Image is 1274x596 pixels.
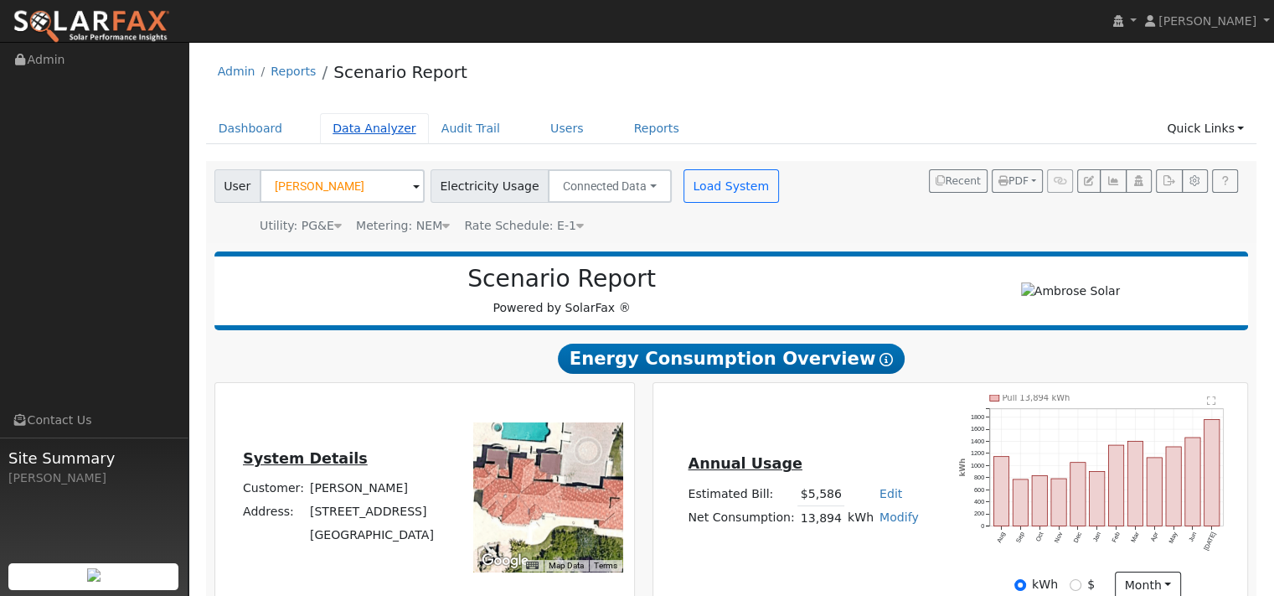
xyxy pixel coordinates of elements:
[1109,445,1124,526] rect: onclick=""
[1021,282,1121,300] img: Ambrose Solar
[240,500,307,524] td: Address:
[307,524,436,547] td: [GEOGRAPHIC_DATA]
[1077,169,1101,193] button: Edit User
[1070,463,1086,526] rect: onclick=""
[974,486,984,494] text: 600
[218,65,255,78] a: Admin
[431,169,549,203] span: Electricity Usage
[981,522,984,530] text: 0
[1154,113,1256,144] a: Quick Links
[998,175,1029,187] span: PDF
[1087,576,1095,593] label: $
[87,568,101,582] img: retrieve
[1091,531,1102,543] text: Jan
[1100,169,1126,193] button: Multi-Series Graph
[1185,438,1200,526] rect: onclick=""
[548,169,672,203] button: Connected Data
[260,169,425,203] input: Select a User
[685,482,797,506] td: Estimated Bill:
[1187,531,1198,543] text: Jun
[558,344,905,374] span: Energy Consumption Overview
[1204,419,1220,526] rect: onclick=""
[223,265,901,317] div: Powered by SolarFax ®
[1182,169,1208,193] button: Settings
[879,353,893,366] i: Show Help
[1014,579,1026,591] input: kWh
[1158,14,1256,28] span: [PERSON_NAME]
[1072,531,1084,544] text: Dec
[688,455,802,472] u: Annual Usage
[929,169,988,193] button: Recent
[240,477,307,500] td: Customer:
[797,482,844,506] td: $5,586
[1156,169,1182,193] button: Export Interval Data
[797,506,844,531] td: 13,894
[1212,169,1238,193] a: Help Link
[477,550,533,572] a: Open this area in Google Maps (opens a new window)
[1129,531,1141,544] text: Mar
[307,500,436,524] td: [STREET_ADDRESS]
[429,113,513,144] a: Audit Trail
[243,450,368,467] u: System Details
[971,413,984,421] text: 1800
[320,113,429,144] a: Data Analyzer
[879,487,902,500] a: Edit
[333,62,467,82] a: Scenario Report
[974,474,984,481] text: 800
[356,217,450,235] div: Metering: NEM
[260,217,342,235] div: Utility: PG&E
[1090,471,1105,526] rect: onclick=""
[974,510,984,517] text: 200
[974,498,984,505] text: 400
[231,265,892,293] h2: Scenario Report
[1111,531,1122,543] text: Feb
[993,457,1008,526] rect: onclick=""
[8,469,179,487] div: [PERSON_NAME]
[1127,441,1142,526] rect: onclick=""
[538,113,596,144] a: Users
[13,9,170,44] img: SolarFax
[1053,531,1065,544] text: Nov
[206,113,296,144] a: Dashboard
[1166,447,1181,526] rect: onclick=""
[971,449,984,457] text: 1200
[844,506,876,531] td: kWh
[971,462,984,469] text: 1000
[271,65,316,78] a: Reports
[1013,479,1028,526] rect: onclick=""
[1070,579,1081,591] input: $
[1003,393,1070,402] text: Pull 13,894 kWh
[464,219,584,232] span: Alias: HE1
[526,560,538,572] button: Keyboard shortcuts
[995,531,1007,544] text: Aug
[971,425,984,433] text: 1600
[1168,531,1179,545] text: May
[1207,396,1216,406] text: 
[971,438,984,445] text: 1400
[1147,458,1162,526] rect: onclick=""
[307,477,436,500] td: [PERSON_NAME]
[1034,531,1045,542] text: Oct
[992,169,1043,193] button: PDF
[477,550,533,572] img: Google
[879,510,919,524] a: Modify
[214,169,260,203] span: User
[1126,169,1152,193] button: Login As
[8,447,179,469] span: Site Summary
[1032,475,1047,526] rect: onclick=""
[549,560,584,572] button: Map Data
[1014,531,1026,544] text: Sep
[1202,531,1217,552] text: [DATE]
[959,459,967,477] text: kWh
[1051,479,1066,526] rect: onclick=""
[685,506,797,531] td: Net Consumption:
[594,561,617,570] a: Terms (opens in new tab)
[1149,531,1160,543] text: Apr
[622,113,692,144] a: Reports
[1032,576,1058,593] label: kWh
[683,169,779,203] button: Load System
